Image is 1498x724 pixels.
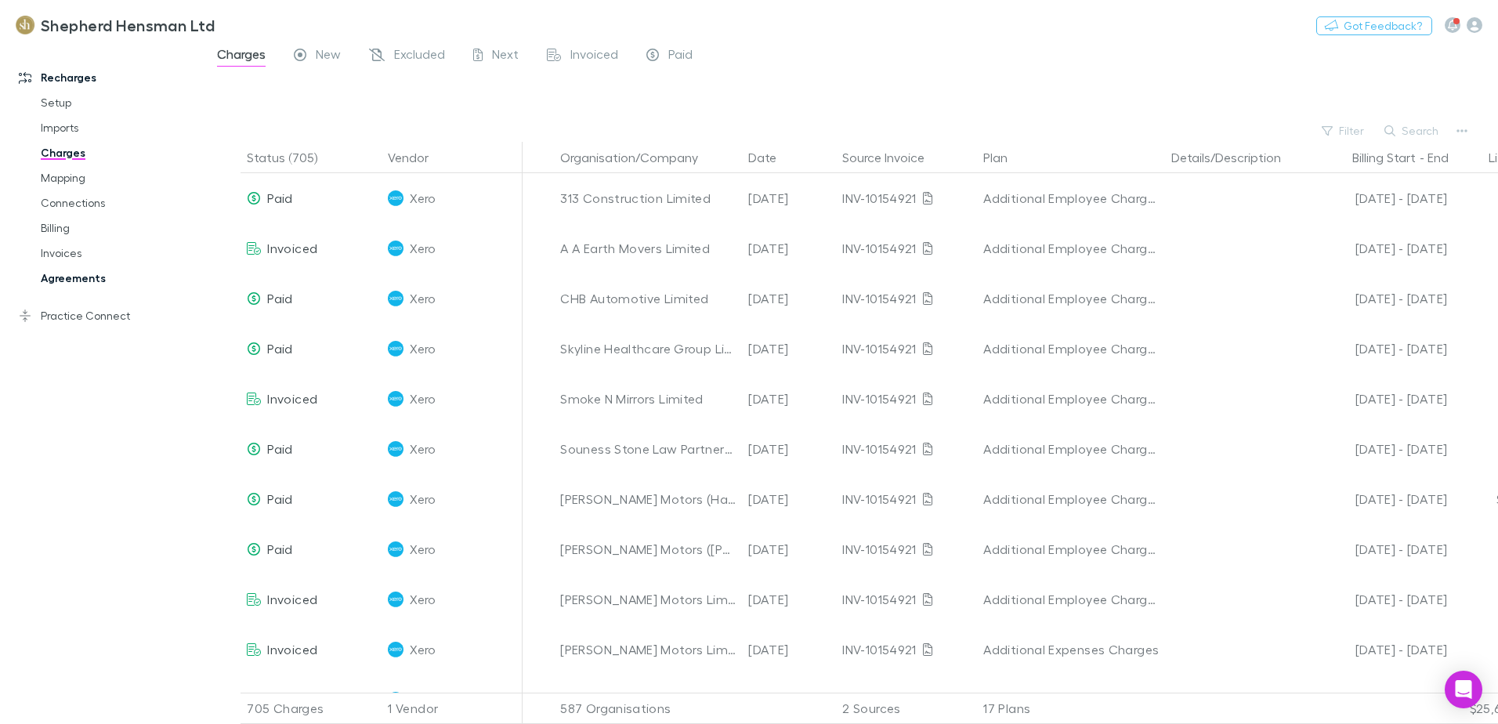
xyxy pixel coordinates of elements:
[41,16,215,34] h3: Shepherd Hensman Ltd
[554,693,742,724] div: 587 Organisations
[388,441,403,457] img: Xero's Logo
[1312,474,1447,524] div: [DATE] - [DATE]
[983,324,1159,374] div: Additional Employee Charges
[742,223,836,273] div: [DATE]
[560,574,736,624] div: [PERSON_NAME] Motors Limited
[836,693,977,724] div: 2 Sources
[1312,324,1447,374] div: [DATE] - [DATE]
[388,642,403,657] img: Xero's Logo
[25,190,212,215] a: Connections
[560,374,736,424] div: Smoke N Mirrors Limited
[983,424,1159,474] div: Additional Employee Charges
[560,474,736,524] div: [PERSON_NAME] Motors (Hastings) Limited
[382,693,523,724] div: 1 Vendor
[1312,173,1447,223] div: [DATE] - [DATE]
[742,324,836,374] div: [DATE]
[1312,424,1447,474] div: [DATE] - [DATE]
[668,46,693,67] span: Paid
[25,115,212,140] a: Imports
[570,46,618,67] span: Invoiced
[560,424,736,474] div: Souness Stone Law Partnership
[983,524,1159,574] div: Additional Employee Charges
[842,374,971,424] div: INV-10154921
[267,291,292,306] span: Paid
[492,46,519,67] span: Next
[560,524,736,574] div: [PERSON_NAME] Motors ([PERSON_NAME]) Limited
[217,46,266,67] span: Charges
[748,142,795,173] button: Date
[742,624,836,675] div: [DATE]
[983,273,1159,324] div: Additional Employee Charges
[560,273,736,324] div: CHB Automotive Limited
[410,324,436,374] span: Xero
[388,391,403,407] img: Xero's Logo
[1312,374,1447,424] div: [DATE] - [DATE]
[1316,16,1432,35] button: Got Feedback?
[316,46,341,67] span: New
[983,374,1159,424] div: Additional Employee Charges
[410,374,436,424] span: Xero
[6,6,224,44] a: Shepherd Hensman Ltd
[410,424,436,474] span: Xero
[388,341,403,357] img: Xero's Logo
[410,624,436,675] span: Xero
[560,173,736,223] div: 313 Construction Limited
[842,474,971,524] div: INV-10154921
[1312,524,1447,574] div: [DATE] - [DATE]
[267,341,292,356] span: Paid
[842,424,971,474] div: INV-10154921
[983,574,1159,624] div: Additional Employee Charges
[1312,574,1447,624] div: [DATE] - [DATE]
[560,223,736,273] div: A A Earth Movers Limited
[842,624,971,675] div: INV-10154921
[983,624,1159,675] div: Additional Expenses Charges
[560,142,717,173] button: Organisation/Company
[1352,142,1416,173] button: Billing Start
[388,291,403,306] img: Xero's Logo
[388,592,403,607] img: Xero's Logo
[983,173,1159,223] div: Additional Employee Charges
[742,173,836,223] div: [DATE]
[1171,142,1300,173] button: Details/Description
[267,642,317,657] span: Invoiced
[410,524,436,574] span: Xero
[241,693,382,724] div: 705 Charges
[410,474,436,524] span: Xero
[3,65,212,90] a: Recharges
[1427,142,1449,173] button: End
[1312,624,1447,675] div: [DATE] - [DATE]
[842,142,943,173] button: Source Invoice
[842,223,971,273] div: INV-10154921
[25,90,212,115] a: Setup
[983,474,1159,524] div: Additional Employee Charges
[394,46,445,67] span: Excluded
[560,624,736,675] div: [PERSON_NAME] Motors Limited
[742,474,836,524] div: [DATE]
[267,441,292,456] span: Paid
[267,241,317,255] span: Invoiced
[267,541,292,556] span: Paid
[410,273,436,324] span: Xero
[25,266,212,291] a: Agreements
[388,541,403,557] img: Xero's Logo
[25,241,212,266] a: Invoices
[983,142,1026,173] button: Plan
[742,424,836,474] div: [DATE]
[247,142,336,173] button: Status (705)
[388,241,403,256] img: Xero's Logo
[388,142,447,173] button: Vendor
[742,574,836,624] div: [DATE]
[1312,273,1447,324] div: [DATE] - [DATE]
[983,223,1159,273] div: Additional Employee Charges
[16,16,34,34] img: Shepherd Hensman Ltd's Logo
[388,491,403,507] img: Xero's Logo
[25,140,212,165] a: Charges
[410,574,436,624] span: Xero
[842,574,971,624] div: INV-10154921
[1445,671,1482,708] div: Open Intercom Messenger
[25,165,212,190] a: Mapping
[267,592,317,606] span: Invoiced
[742,273,836,324] div: [DATE]
[1314,121,1373,140] button: Filter
[25,215,212,241] a: Billing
